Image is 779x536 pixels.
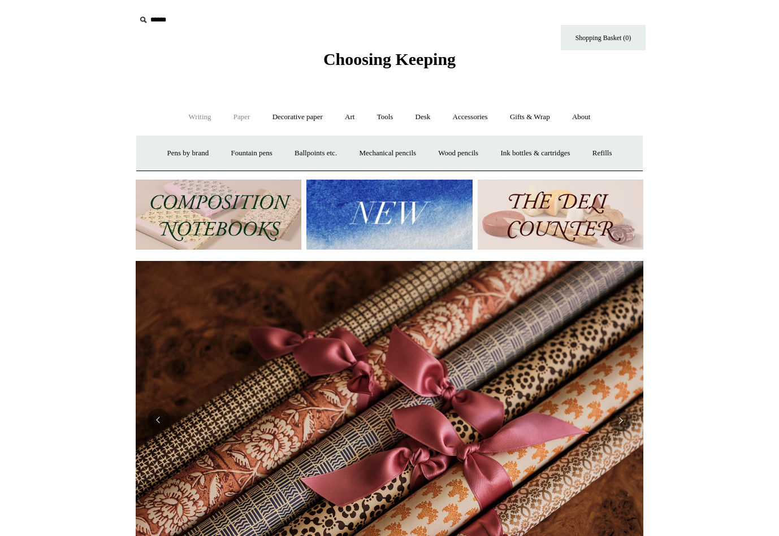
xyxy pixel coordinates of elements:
[561,25,646,50] a: Shopping Basket (0)
[220,138,282,168] a: Fountain pens
[428,138,488,168] a: Wood pencils
[500,102,560,132] a: Gifts & Wrap
[157,138,219,168] a: Pens by brand
[284,138,347,168] a: Ballpoints etc.
[349,138,426,168] a: Mechanical pencils
[490,138,580,168] a: Ink bottles & cartridges
[443,102,498,132] a: Accessories
[367,102,404,132] a: Tools
[147,409,170,432] button: Previous
[262,102,333,132] a: Decorative paper
[335,102,365,132] a: Art
[223,102,261,132] a: Paper
[306,180,472,250] img: New.jpg__PID:f73bdf93-380a-4a35-bcfe-7823039498e1
[582,138,622,168] a: Refills
[405,102,441,132] a: Desk
[179,102,222,132] a: Writing
[323,59,456,67] a: Choosing Keeping
[136,180,301,250] img: 202302 Composition ledgers.jpg__PID:69722ee6-fa44-49dd-a067-31375e5d54ec
[562,102,601,132] a: About
[609,409,632,432] button: Next
[323,50,456,68] span: Choosing Keeping
[478,180,643,250] img: The Deli Counter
